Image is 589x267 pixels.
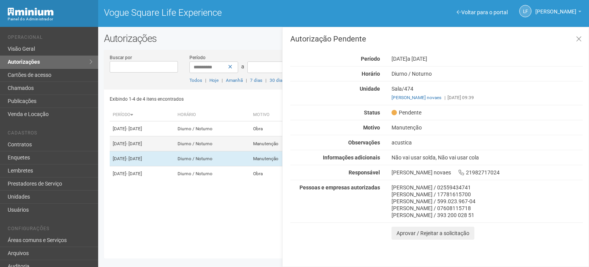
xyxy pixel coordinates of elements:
[392,205,583,212] div: [PERSON_NAME] / 07608115718
[392,191,583,198] div: [PERSON_NAME] / 17781615700
[270,78,285,83] a: 30 dias
[360,86,380,92] strong: Unidade
[174,121,250,136] td: Diurno / Noturno
[189,54,206,61] label: Período
[250,151,308,166] td: Manutenção
[8,35,92,43] li: Operacional
[392,212,583,219] div: [PERSON_NAME] / 393 200 028 51
[174,136,250,151] td: Diurno / Noturno
[226,78,243,83] a: Amanhã
[392,94,583,101] div: [DATE] 09:39
[535,10,581,16] a: [PERSON_NAME]
[246,78,247,83] span: |
[126,126,142,131] span: - [DATE]
[250,78,262,83] a: 7 dias
[250,109,308,121] th: Motivo
[110,109,174,121] th: Período
[265,78,267,83] span: |
[444,95,446,100] span: |
[361,56,380,62] strong: Período
[392,227,474,240] button: Aprovar / Rejeitar a solicitação
[392,95,441,100] a: [PERSON_NAME] novaes
[126,171,142,176] span: - [DATE]
[392,109,421,116] span: Pendente
[110,54,132,61] label: Buscar por
[174,151,250,166] td: Diurno / Noturno
[386,85,589,101] div: Sala/474
[110,166,174,181] td: [DATE]
[348,139,380,146] strong: Observações
[250,166,308,181] td: Obra
[110,121,174,136] td: [DATE]
[386,55,589,62] div: [DATE]
[363,124,380,131] strong: Motivo
[323,154,380,161] strong: Informações adicionais
[386,169,589,176] div: [PERSON_NAME] novaes 21982717024
[104,8,338,18] h1: Vogue Square Life Experience
[349,169,380,176] strong: Responsável
[8,130,92,138] li: Cadastros
[110,93,342,105] div: Exibindo 1-4 de 4 itens encontrados
[535,1,576,15] span: Letícia Florim
[8,226,92,234] li: Configurações
[386,139,589,146] div: acustica
[174,109,250,121] th: Horário
[241,63,244,70] span: a
[364,109,380,116] strong: Status
[110,151,174,166] td: [DATE]
[386,154,589,161] div: Não vai usar solda, Não vai usar cola
[110,136,174,151] td: [DATE]
[362,71,380,77] strong: Horário
[189,78,202,83] a: Todos
[386,124,589,131] div: Manutenção
[8,8,54,16] img: Minium
[250,121,308,136] td: Obra
[392,184,583,191] div: [PERSON_NAME] / 02559434741
[250,136,308,151] td: Manutenção
[104,33,583,44] h2: Autorizações
[299,184,380,191] strong: Pessoas e empresas autorizadas
[205,78,206,83] span: |
[174,166,250,181] td: Diurno / Noturno
[386,70,589,77] div: Diurno / Noturno
[290,35,583,43] h3: Autorização Pendente
[407,56,427,62] span: a [DATE]
[209,78,219,83] a: Hoje
[222,78,223,83] span: |
[8,16,92,23] div: Painel do Administrador
[392,198,583,205] div: [PERSON_NAME] / 599.023.967-04
[126,156,142,161] span: - [DATE]
[126,141,142,146] span: - [DATE]
[519,5,531,17] a: LF
[457,9,508,15] a: Voltar para o portal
